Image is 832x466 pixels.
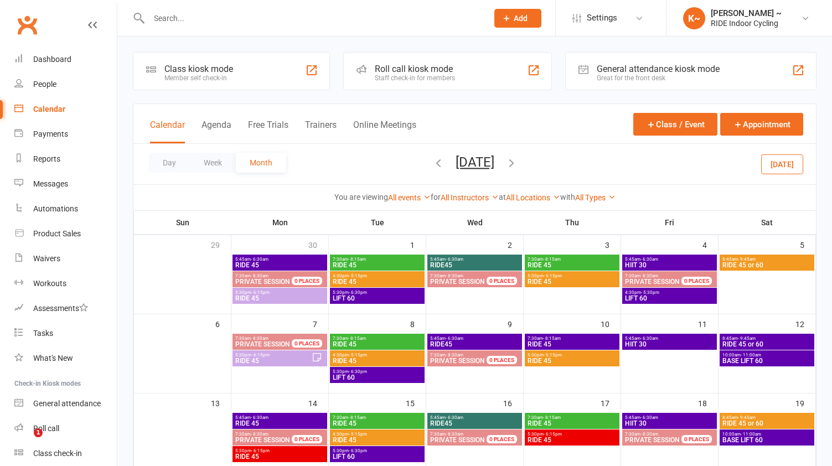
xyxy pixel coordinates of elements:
[248,120,288,143] button: Free Trials
[430,336,520,341] span: 5:45am
[332,341,422,348] span: RIDE 45
[410,314,426,333] div: 8
[543,336,561,341] span: - 8:15am
[702,235,718,253] div: 4
[430,432,500,437] span: 7:30am
[251,448,270,453] span: - 6:15pm
[624,273,695,278] span: 7:30am
[430,436,485,444] span: PRIVATE SESSION
[251,290,270,295] span: - 6:15pm
[527,273,617,278] span: 5:30pm
[738,336,756,341] span: - 9:45am
[332,432,422,437] span: 4:30pm
[33,354,73,363] div: What's New
[332,290,422,295] span: 5:30pm
[134,211,231,234] th: Sun
[14,172,117,196] a: Messages
[235,257,325,262] span: 5:45am
[527,432,617,437] span: 5:30pm
[201,120,231,143] button: Agenda
[514,14,528,23] span: Add
[235,415,325,420] span: 5:45am
[741,353,761,358] span: - 11:00am
[795,393,815,412] div: 19
[349,290,367,295] span: - 6:30pm
[353,120,416,143] button: Online Meetings
[683,7,705,29] div: K~
[601,393,621,412] div: 17
[681,277,712,285] div: 0 PLACES
[506,193,560,202] a: All Locations
[430,420,520,427] span: RIDE45
[33,399,101,408] div: General attendance
[625,436,680,444] span: PRIVATE SESSION
[601,314,621,333] div: 10
[14,221,117,246] a: Product Sales
[33,449,82,458] div: Class check-in
[164,64,233,74] div: Class kiosk mode
[33,279,66,288] div: Workouts
[33,329,53,338] div: Tasks
[235,336,305,341] span: 7:30am
[251,273,268,278] span: - 8:30am
[430,341,520,348] span: RIDE45
[624,262,715,268] span: HIIT 30
[190,153,236,173] button: Week
[332,295,422,302] span: LIFT 60
[494,9,541,28] button: Add
[14,441,117,466] a: Class kiosk mode
[14,321,117,346] a: Tasks
[487,356,517,364] div: 0 PLACES
[33,179,68,188] div: Messages
[33,424,59,433] div: Roll call
[722,432,812,437] span: 10:00am
[332,257,422,262] span: 7:30am
[14,122,117,147] a: Payments
[430,273,500,278] span: 7:30am
[527,336,617,341] span: 7:30am
[543,257,561,262] span: - 8:15am
[761,154,803,174] button: [DATE]
[641,290,659,295] span: - 5:30pm
[624,295,715,302] span: LIFT 60
[543,415,561,420] span: - 8:15am
[332,353,422,358] span: 4:30pm
[430,262,520,268] span: RIDE45
[587,6,617,30] span: Settings
[14,246,117,271] a: Waivers
[235,353,312,358] span: 5:30pm
[149,153,190,173] button: Day
[251,432,268,437] span: - 8:30am
[332,415,422,420] span: 7:30am
[14,147,117,172] a: Reports
[33,304,88,313] div: Assessments
[332,374,422,381] span: LIFT 60
[722,262,812,268] span: RIDE 45 or 60
[681,435,712,443] div: 0 PLACES
[34,428,43,437] span: 1
[251,336,268,341] span: - 8:30am
[164,74,233,82] div: Member self check-in
[446,257,463,262] span: - 6:30am
[349,432,367,437] span: - 5:15pm
[640,415,658,420] span: - 6:30am
[431,193,441,201] strong: for
[633,113,717,136] button: Class / Event
[624,432,695,437] span: 7:30am
[508,235,523,253] div: 2
[33,80,56,89] div: People
[624,341,715,348] span: HIIT 30
[332,420,422,427] span: RIDE 45
[14,72,117,97] a: People
[698,393,718,412] div: 18
[14,196,117,221] a: Automations
[575,193,616,202] a: All Types
[235,448,325,453] span: 5:30pm
[722,341,812,348] span: RIDE 45 or 60
[426,211,524,234] th: Wed
[624,420,715,427] span: HIIT 30
[722,353,812,358] span: 10:00am
[308,235,328,253] div: 30
[231,211,329,234] th: Mon
[722,358,812,364] span: BASE LIFT 60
